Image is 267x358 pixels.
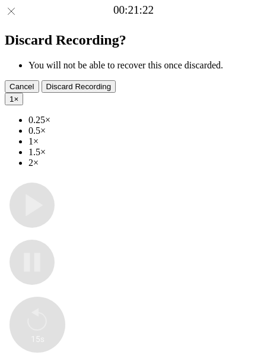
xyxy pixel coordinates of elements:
li: 2× [28,158,262,168]
li: 1.5× [28,147,262,158]
h2: Discard Recording? [5,32,262,48]
li: You will not be able to recover this once discarded. [28,60,262,71]
li: 0.5× [28,125,262,136]
button: Discard Recording [42,80,116,93]
a: 00:21:22 [113,4,154,17]
li: 1× [28,136,262,147]
button: 1× [5,93,23,105]
button: Cancel [5,80,39,93]
li: 0.25× [28,115,262,125]
span: 1 [9,95,14,103]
